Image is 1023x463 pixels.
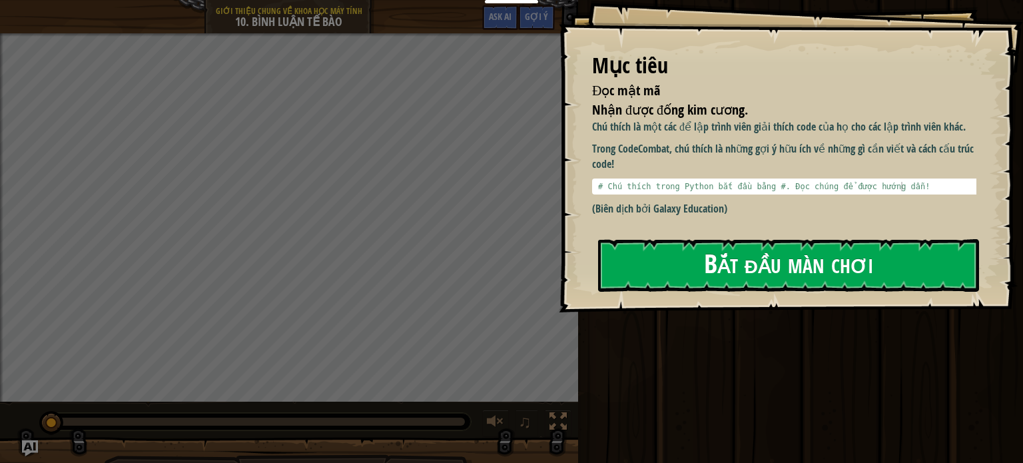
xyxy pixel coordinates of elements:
p: Chú thích là một các để lập trình viên giải thích code của họ cho các lập trình viên khác. [592,119,986,135]
li: Đọc mật mã [575,81,973,101]
p: (Biên dịch bởi Galaxy Education) [592,201,986,217]
span: Gợi ý [525,10,548,23]
button: Ask AI [22,440,38,456]
li: Nhận được đống kim cương. [575,101,973,120]
span: Nhận được đống kim cương. [592,101,748,119]
div: Mục tiêu [592,51,976,81]
span: Đọc mật mã [592,81,660,99]
span: ♫ [518,412,531,432]
button: Tùy chỉnh âm lượng [482,410,509,437]
button: Ask AI [482,5,518,30]
span: Ask AI [489,10,511,23]
button: ♫ [515,410,538,437]
button: Bật tắt chế độ toàn màn hình [545,410,571,437]
p: Trong CodeCombat, chú thích là những gợi ý hữu ích về những gì cần viết và cách cấu trúc code! [592,141,986,172]
button: Bắt đầu màn chơi [598,239,979,292]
